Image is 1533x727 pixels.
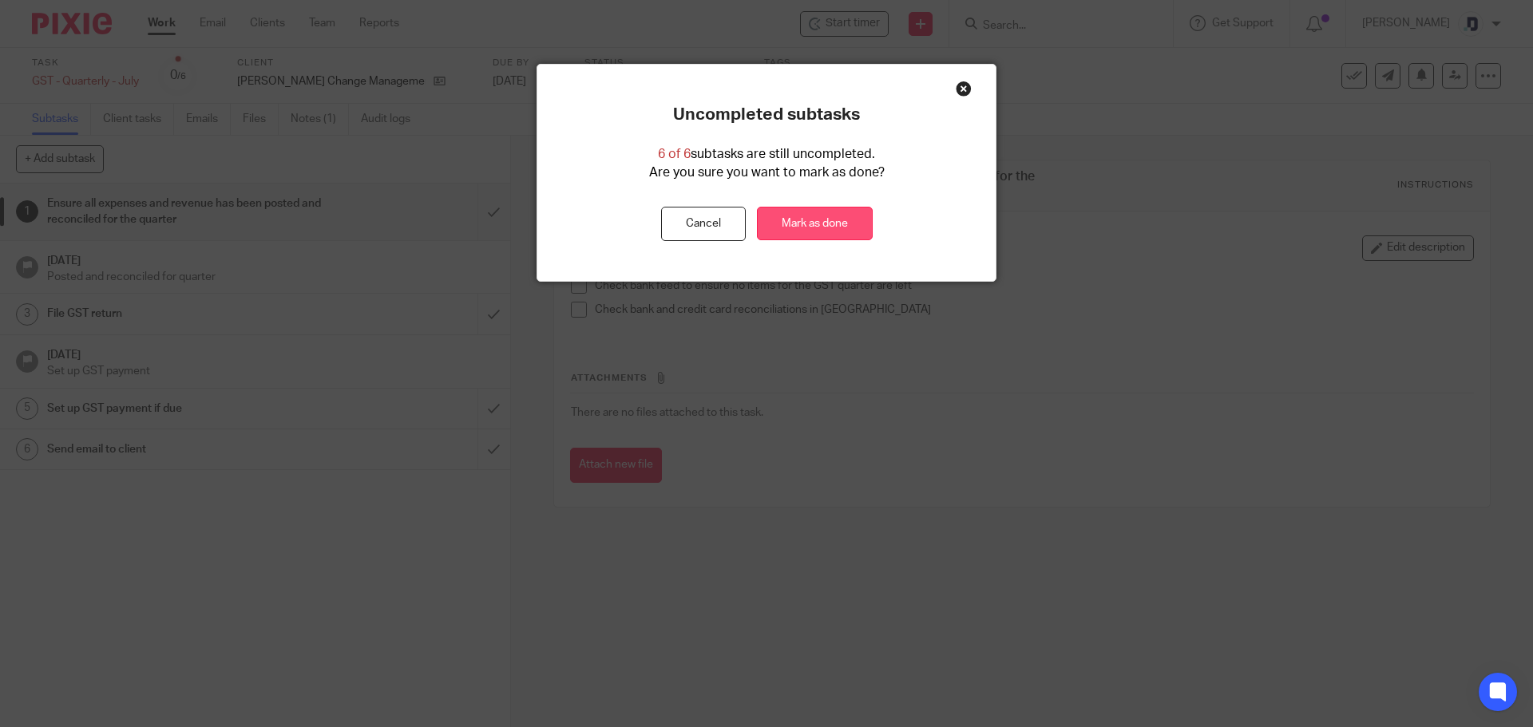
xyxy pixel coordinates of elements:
[757,207,873,241] a: Mark as done
[673,105,860,125] p: Uncompleted subtasks
[649,164,885,182] p: Are you sure you want to mark as done?
[956,81,972,97] div: Close this dialog window
[658,145,875,164] p: subtasks are still uncompleted.
[661,207,746,241] button: Cancel
[658,148,691,160] span: 6 of 6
